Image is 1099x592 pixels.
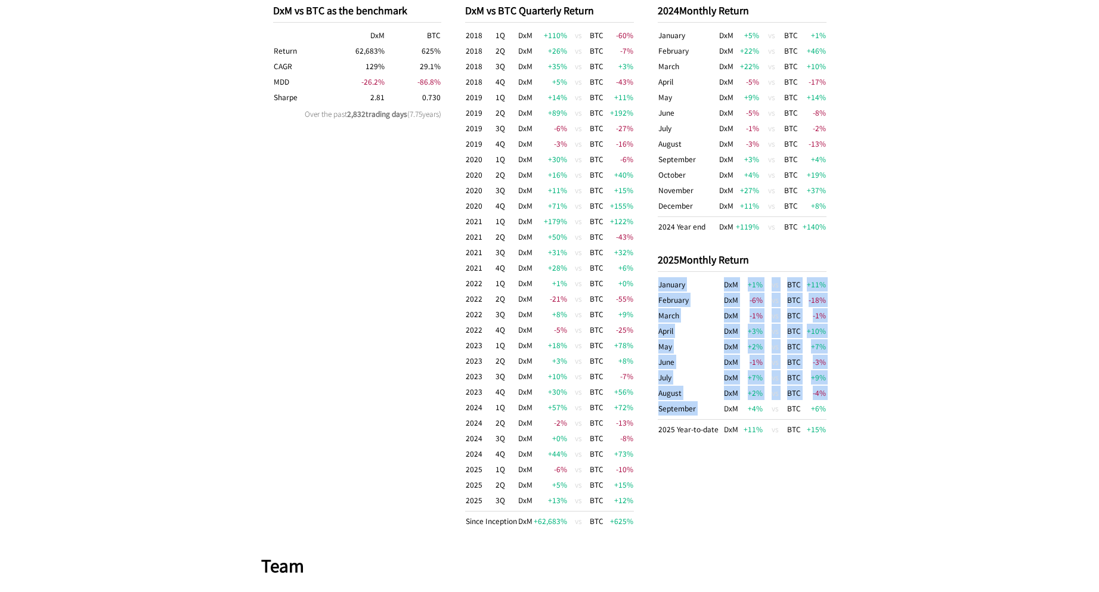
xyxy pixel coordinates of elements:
td: +15 % [604,182,634,198]
td: -55 % [604,291,634,306]
td: +50 % [533,229,568,244]
td: +40 % [604,167,634,182]
td: March [658,58,717,74]
td: 2018 [465,27,495,43]
td: +9 % [604,306,634,322]
td: BTC [784,198,802,217]
td: DxM [723,339,740,354]
td: +155 % [604,198,634,213]
td: -21 % [533,291,568,306]
td: +8 % [802,198,826,217]
td: September [658,151,717,167]
td: 4Q [495,322,518,337]
td: vs [760,136,784,151]
td: vs [568,260,589,275]
td: BTC [589,322,604,337]
td: +110 % [533,27,568,43]
td: -6 % [604,151,634,167]
td: vs [568,337,589,353]
td: DxM [717,105,736,120]
td: April [658,74,717,89]
td: vs [763,292,787,308]
td: June [658,105,717,120]
td: BTC [589,58,604,74]
td: +28 % [533,260,568,275]
td: DxM [518,43,533,58]
td: vs [568,306,589,322]
td: BTC [787,339,803,354]
td: 2Q [495,229,518,244]
td: +3 % [533,353,568,368]
td: +1 % [802,27,826,43]
p: DxM vs BTC as the benchmark [273,3,442,17]
td: 2Q [495,291,518,306]
td: BTC [589,353,604,368]
td: vs [760,74,784,89]
td: 2019 [465,89,495,105]
td: BTC [784,151,802,167]
td: +30 % [533,151,568,167]
td: -3 % [735,136,760,151]
td: 1Q [495,275,518,291]
td: BTC [589,260,604,275]
td: vs [760,89,784,105]
td: 3Q [495,58,518,74]
td: DxM [518,74,533,89]
td: BTC [589,368,604,384]
td: -2 % [802,120,826,136]
span: Sharpe Ratio [274,92,298,102]
td: April [658,323,723,339]
td: 4Q [495,136,518,151]
td: -7 % [604,43,634,58]
td: 2020 [465,198,495,213]
td: March [658,308,723,323]
td: DxM [717,151,736,167]
td: +4 % [735,167,760,182]
td: +71 % [533,198,568,213]
td: 2018 [465,74,495,89]
td: -3 % [803,354,826,370]
td: February [658,43,717,58]
td: BTC [784,74,802,89]
td: vs [760,120,784,136]
td: -43 % [604,74,634,89]
td: 3Q [495,306,518,322]
td: 625 % [385,43,441,58]
td: DxM [723,292,740,308]
td: 2Q [495,105,518,120]
td: +122 % [604,213,634,229]
td: 2019 [465,136,495,151]
td: 2023 [465,368,495,384]
td: 3Q [495,120,518,136]
td: May [658,339,723,354]
td: January [658,277,723,292]
td: 1Q [495,27,518,43]
td: vs [568,27,589,43]
td: BTC [589,89,604,105]
td: BTC [784,105,802,120]
td: 2021 [465,213,495,229]
td: DxM [518,198,533,213]
td: +8 % [604,353,634,368]
td: BTC [589,182,604,198]
td: BTC [784,27,802,43]
td: +3 % [604,58,634,74]
td: 2Q [495,43,518,58]
td: BTC [784,136,802,151]
td: BTC [787,292,803,308]
td: -13 % [802,136,826,151]
td: 2020 [465,151,495,167]
td: DxM [518,337,533,353]
td: 2019 [465,120,495,136]
td: 2023 [465,353,495,368]
td: +140 % [802,217,826,235]
td: BTC [784,217,802,235]
td: -7 % [604,368,634,384]
p: 2025 Monthly Return [658,252,826,266]
td: +11 % [803,277,826,292]
td: +11 % [533,182,568,198]
td: +22 % [735,58,760,74]
td: +1 % [533,275,568,291]
td: DxM [518,136,533,151]
td: +1 % [739,277,763,292]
